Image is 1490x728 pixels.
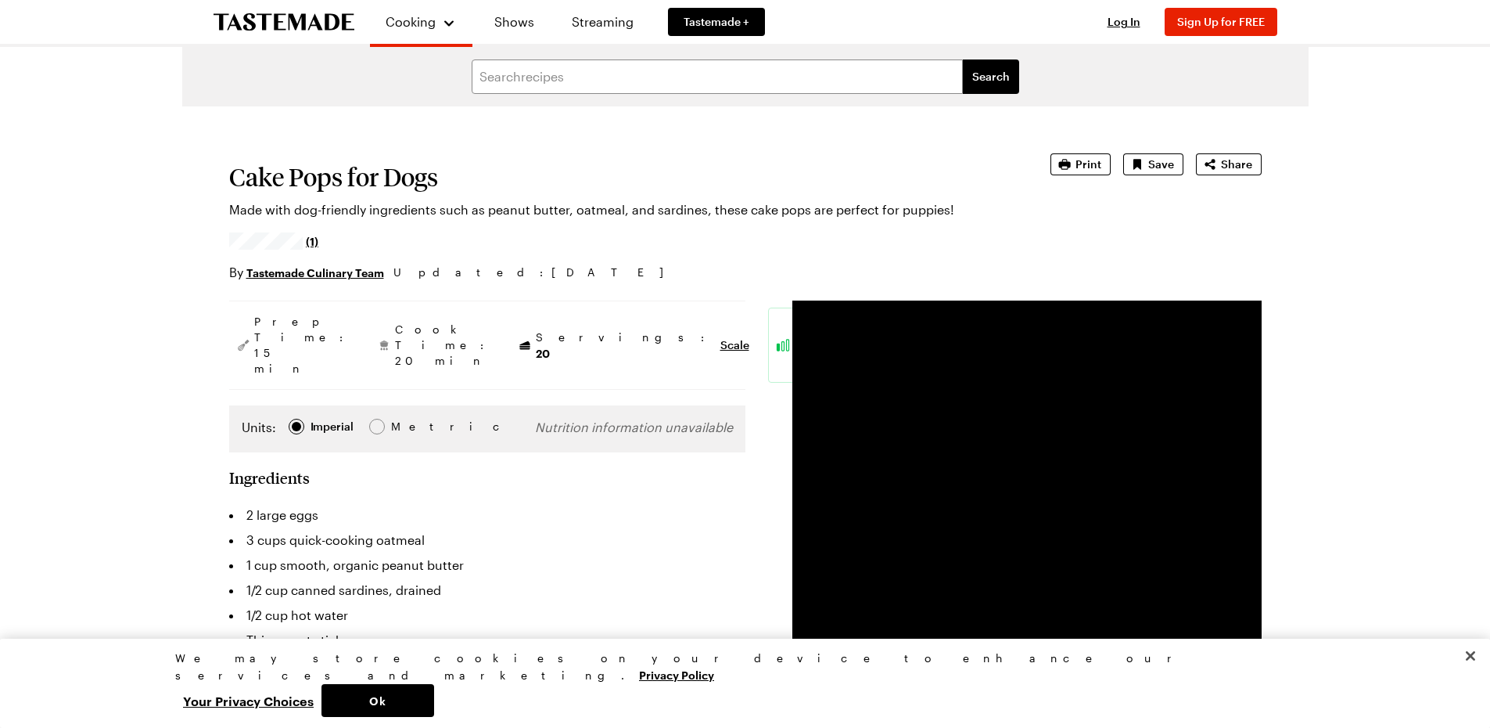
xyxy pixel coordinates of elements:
span: 20 [536,345,550,360]
span: Sign Up for FREE [1177,15,1265,28]
a: To Tastemade Home Page [214,13,354,31]
li: 3 cups quick-cooking oatmeal [229,528,745,553]
span: (1) [306,233,318,249]
span: Search [972,69,1010,85]
a: 5/5 stars from 1 reviews [229,235,319,247]
p: By [229,263,384,282]
button: Ok [321,684,434,717]
li: 1/2 cup hot water [229,603,745,628]
button: Print [1050,153,1111,175]
button: Your Privacy Choices [175,684,321,717]
li: 2 large eggs [229,503,745,528]
div: Privacy [175,650,1302,717]
li: 1/2 cup canned sardines, drained [229,578,745,603]
span: Metric [391,418,425,435]
button: Cooking [386,6,457,38]
span: Prep Time: 15 min [254,314,351,377]
div: Metric [391,418,424,435]
span: Tastemade + [684,14,749,30]
span: Save [1148,157,1174,172]
button: Close [1453,639,1488,673]
span: Log In [1108,15,1140,28]
button: Log In [1093,14,1155,30]
div: Imperial [311,418,354,435]
h2: Ingredients [229,468,310,487]
div: We may store cookies on your device to enhance our services and marketing. [175,650,1302,684]
span: Imperial [311,418,355,435]
a: Tastemade + [668,8,765,36]
span: Cook Time: 20 min [395,322,492,369]
span: Cooking [386,14,436,29]
span: Updated : [DATE] [393,264,679,281]
button: Share [1196,153,1262,175]
span: Servings: [536,330,713,362]
label: Units: [242,418,276,437]
span: Share [1221,157,1252,172]
button: Save recipe [1123,153,1183,175]
a: More information about your privacy, opens in a new tab [639,667,714,682]
div: Imperial Metric [242,418,424,440]
h1: Cake Pops for Dogs [229,163,1007,191]
li: 1 cup smooth, organic peanut butter [229,553,745,578]
span: Print [1075,157,1101,172]
button: Sign Up for FREE [1165,8,1277,36]
li: Thin carrot sticks [229,628,745,653]
button: filters [963,59,1019,94]
a: Tastemade Culinary Team [246,264,384,281]
button: Scale [720,337,749,353]
p: Made with dog-friendly ingredients such as peanut butter, oatmeal, and sardines, these cake pops ... [229,200,1007,219]
span: Nutrition information unavailable [535,420,733,434]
